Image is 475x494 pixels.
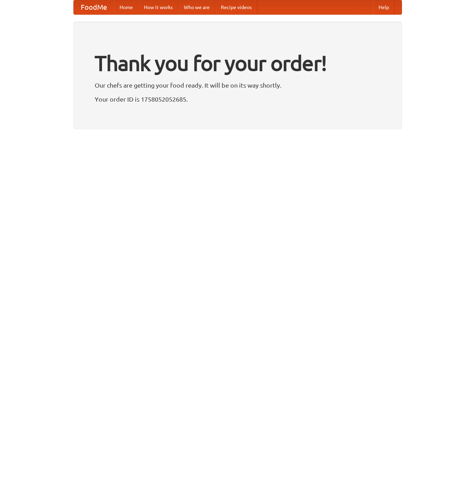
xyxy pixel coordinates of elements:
a: Help [373,0,395,14]
h1: Thank you for your order! [95,46,381,80]
a: Home [114,0,138,14]
a: Recipe videos [215,0,257,14]
p: Your order ID is 1758052052685. [95,94,381,104]
a: FoodMe [74,0,114,14]
a: How it works [138,0,178,14]
p: Our chefs are getting your food ready. It will be on its way shortly. [95,80,381,90]
a: Who we are [178,0,215,14]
